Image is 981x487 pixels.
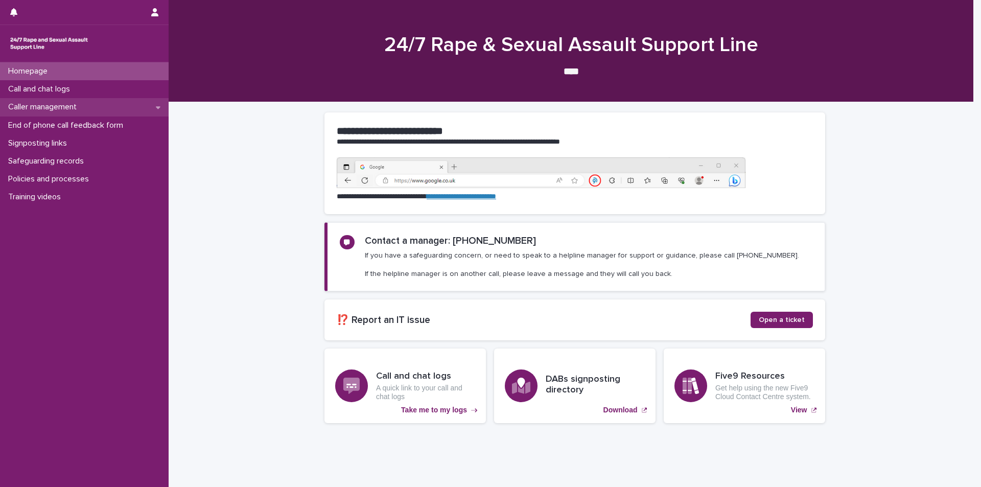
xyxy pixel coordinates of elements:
[603,406,638,414] p: Download
[321,33,822,57] h1: 24/7 Rape & Sexual Assault Support Line
[324,349,486,423] a: Take me to my logs
[365,251,799,279] p: If you have a safeguarding concern, or need to speak to a helpline manager for support or guidanc...
[4,121,131,130] p: End of phone call feedback form
[715,384,814,401] p: Get help using the new Five9 Cloud Contact Centre system.
[791,406,807,414] p: View
[546,374,645,396] h3: DABs signposting directory
[4,138,75,148] p: Signposting links
[376,371,475,382] h3: Call and chat logs
[759,316,805,323] span: Open a ticket
[337,157,745,188] img: https%3A%2F%2Fcdn.document360.io%2F0deca9d6-0dac-4e56-9e8f-8d9979bfce0e%2FImages%2FDocumentation%...
[664,349,825,423] a: View
[715,371,814,382] h3: Five9 Resources
[376,384,475,401] p: A quick link to your call and chat logs
[8,33,90,54] img: rhQMoQhaT3yELyF149Cw
[4,156,92,166] p: Safeguarding records
[4,66,56,76] p: Homepage
[4,174,97,184] p: Policies and processes
[401,406,467,414] p: Take me to my logs
[751,312,813,328] a: Open a ticket
[4,84,78,94] p: Call and chat logs
[4,102,85,112] p: Caller management
[4,192,69,202] p: Training videos
[365,235,536,247] h2: Contact a manager: [PHONE_NUMBER]
[494,349,656,423] a: Download
[337,314,751,326] h2: ⁉️ Report an IT issue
